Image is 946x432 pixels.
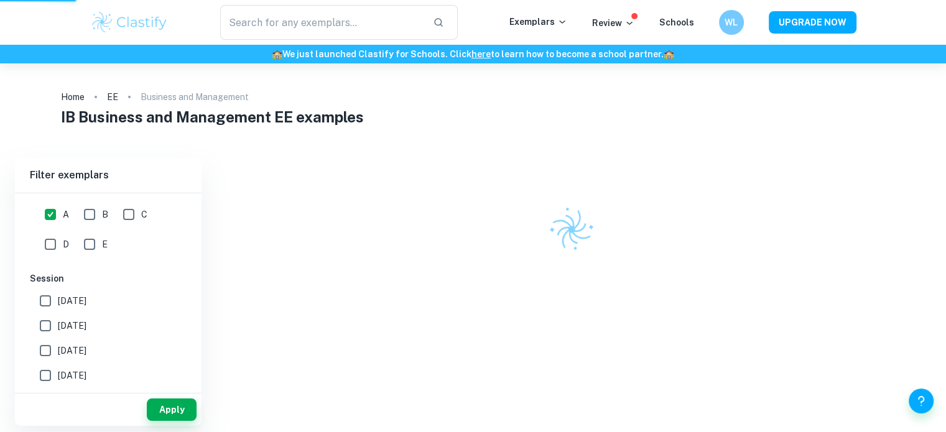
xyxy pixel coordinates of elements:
span: [DATE] [58,344,86,357]
span: D [63,237,69,251]
span: [DATE] [58,319,86,333]
h1: IB Business and Management EE examples [61,106,886,128]
span: C [141,208,147,221]
span: 🏫 [664,49,674,59]
a: Home [61,88,85,106]
span: B [102,208,108,221]
span: E [102,237,108,251]
span: [DATE] [58,294,86,308]
img: Clastify logo [90,10,169,35]
span: [DATE] [58,369,86,382]
button: Apply [147,398,197,421]
button: WL [719,10,744,35]
a: here [471,49,491,59]
a: EE [107,88,118,106]
span: A [63,208,69,221]
h6: Filter exemplars [15,158,202,193]
p: Exemplars [509,15,567,29]
p: Review [592,16,634,30]
button: UPGRADE NOW [769,11,856,34]
a: Schools [659,17,694,27]
img: Clastify logo [541,199,602,260]
h6: WL [724,16,738,29]
input: Search for any exemplars... [220,5,424,40]
button: Help and Feedback [909,388,934,413]
h6: We just launched Clastify for Schools. Click to learn how to become a school partner. [2,47,944,61]
p: Business and Management [141,90,249,104]
span: 🏫 [272,49,282,59]
h6: Session [30,272,187,285]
